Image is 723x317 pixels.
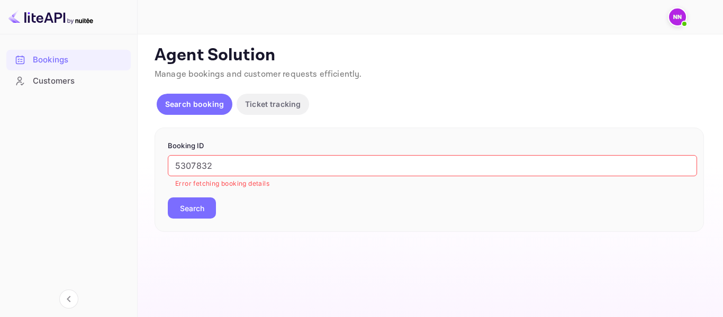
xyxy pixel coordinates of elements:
a: Customers [6,71,131,90]
p: Ticket tracking [245,98,301,110]
input: Enter Booking ID (e.g., 63782194) [168,155,697,176]
span: Manage bookings and customer requests efficiently. [155,69,362,80]
a: Bookings [6,50,131,69]
p: Error fetching booking details [175,178,690,189]
div: Bookings [6,50,131,70]
button: Collapse navigation [59,289,78,309]
div: Bookings [33,54,125,66]
p: Booking ID [168,141,691,151]
div: Customers [6,71,131,92]
div: Customers [33,75,125,87]
img: N/A N/A [669,8,686,25]
p: Search booking [165,98,224,110]
img: LiteAPI logo [8,8,93,25]
p: Agent Solution [155,45,704,66]
button: Search [168,197,216,219]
